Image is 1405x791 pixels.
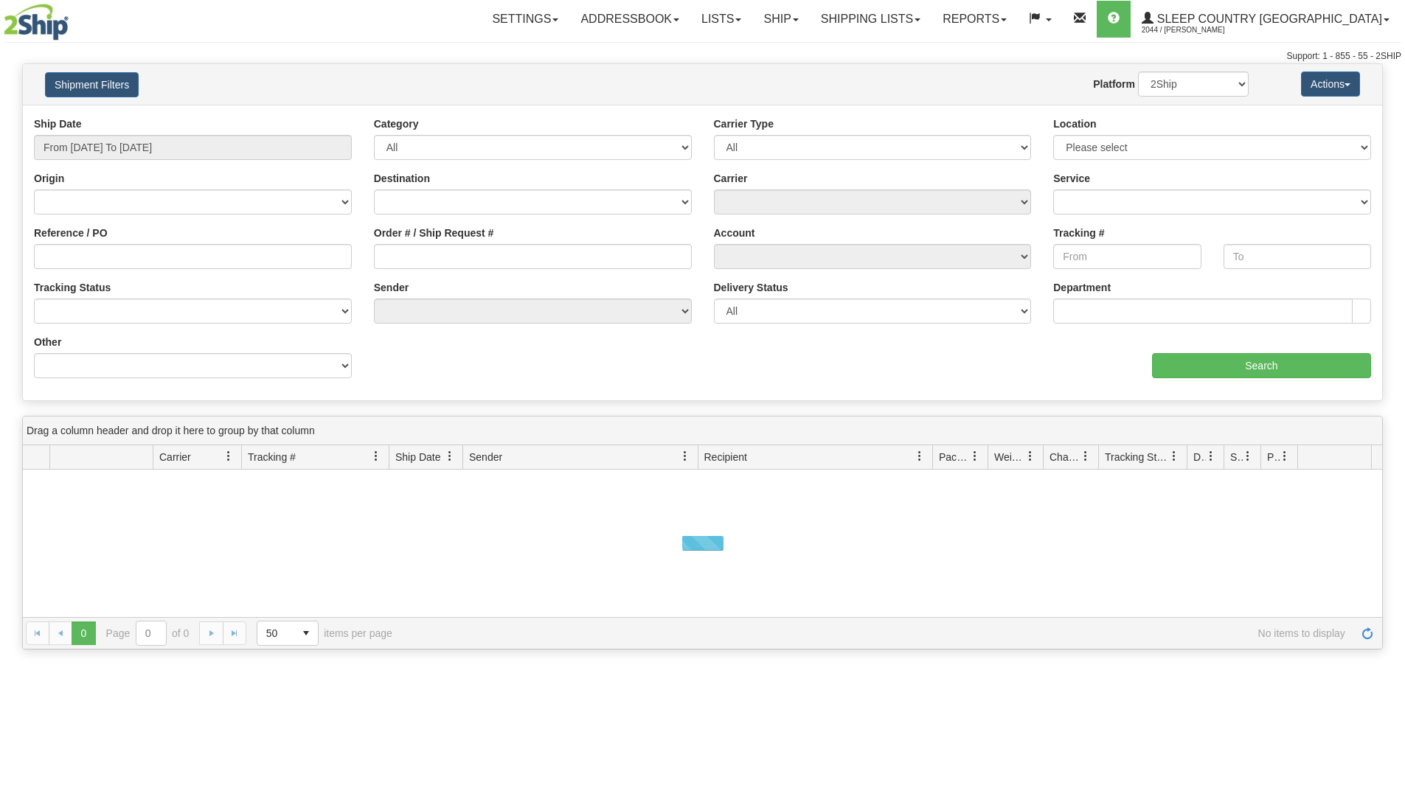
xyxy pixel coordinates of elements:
[690,1,752,38] a: Lists
[1230,450,1243,464] span: Shipment Issues
[364,444,389,469] a: Tracking # filter column settings
[266,626,285,641] span: 50
[704,450,747,464] span: Recipient
[1053,116,1096,131] label: Location
[1142,23,1252,38] span: 2044 / [PERSON_NAME]
[294,621,318,645] span: select
[72,621,95,645] span: Page 0
[932,1,1018,38] a: Reports
[106,621,190,646] span: Page of 0
[34,226,108,240] label: Reference / PO
[34,280,111,295] label: Tracking Status
[34,335,61,349] label: Other
[1356,621,1379,645] a: Refresh
[1193,450,1206,464] span: Delivery Status
[374,226,494,240] label: Order # / Ship Request #
[1131,1,1401,38] a: Sleep Country [GEOGRAPHIC_DATA] 2044 / [PERSON_NAME]
[34,116,82,131] label: Ship Date
[481,1,569,38] a: Settings
[1018,444,1043,469] a: Weight filter column settings
[1224,244,1371,269] input: To
[1371,320,1404,470] iframe: chat widget
[216,444,241,469] a: Carrier filter column settings
[1073,444,1098,469] a: Charge filter column settings
[4,50,1401,63] div: Support: 1 - 855 - 55 - 2SHIP
[1053,171,1090,186] label: Service
[257,621,392,646] span: items per page
[1053,226,1104,240] label: Tracking #
[4,4,69,41] img: logo2044.jpg
[23,417,1382,445] div: grid grouping header
[752,1,809,38] a: Ship
[1162,444,1187,469] a: Tracking Status filter column settings
[962,444,988,469] a: Packages filter column settings
[1272,444,1297,469] a: Pickup Status filter column settings
[939,450,970,464] span: Packages
[1152,353,1371,378] input: Search
[374,280,409,295] label: Sender
[994,450,1025,464] span: Weight
[1267,450,1280,464] span: Pickup Status
[159,450,191,464] span: Carrier
[413,627,1345,639] span: No items to display
[45,72,139,97] button: Shipment Filters
[714,171,748,186] label: Carrier
[810,1,932,38] a: Shipping lists
[1235,444,1260,469] a: Shipment Issues filter column settings
[1053,280,1111,295] label: Department
[1105,450,1169,464] span: Tracking Status
[714,116,774,131] label: Carrier Type
[1093,77,1135,91] label: Platform
[469,450,502,464] span: Sender
[1053,244,1201,269] input: From
[374,171,430,186] label: Destination
[34,171,64,186] label: Origin
[1198,444,1224,469] a: Delivery Status filter column settings
[907,444,932,469] a: Recipient filter column settings
[374,116,419,131] label: Category
[395,450,440,464] span: Ship Date
[673,444,698,469] a: Sender filter column settings
[714,226,755,240] label: Account
[257,621,319,646] span: Page sizes drop down
[1050,450,1080,464] span: Charge
[248,450,296,464] span: Tracking #
[1301,72,1360,97] button: Actions
[714,280,788,295] label: Delivery Status
[437,444,462,469] a: Ship Date filter column settings
[569,1,690,38] a: Addressbook
[1154,13,1382,25] span: Sleep Country [GEOGRAPHIC_DATA]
